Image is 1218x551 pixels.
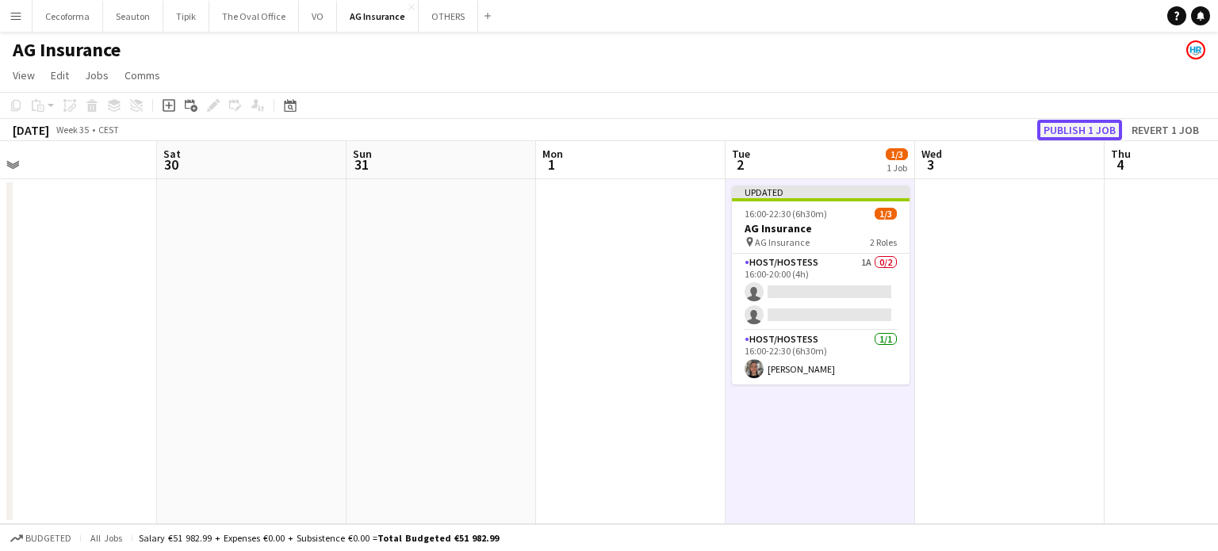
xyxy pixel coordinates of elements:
[25,533,71,544] span: Budgeted
[8,530,74,547] button: Budgeted
[33,1,103,32] button: Cecoforma
[732,186,910,385] app-job-card: Updated16:00-22:30 (6h30m)1/3AG Insurance AG Insurance2 RolesHost/Hostess1A0/216:00-20:00 (4h) Ho...
[887,162,907,174] div: 1 Job
[875,208,897,220] span: 1/3
[730,155,750,174] span: 2
[1125,120,1205,140] button: Revert 1 job
[209,1,299,32] button: The Oval Office
[755,236,810,248] span: AG Insurance
[52,124,92,136] span: Week 35
[163,1,209,32] button: Tipik
[1186,40,1205,59] app-user-avatar: HR Team
[745,208,827,220] span: 16:00-22:30 (6h30m)
[79,65,115,86] a: Jobs
[337,1,419,32] button: AG Insurance
[732,254,910,331] app-card-role: Host/Hostess1A0/216:00-20:00 (4h)
[13,122,49,138] div: [DATE]
[13,68,35,82] span: View
[919,155,942,174] span: 3
[921,147,942,161] span: Wed
[732,331,910,385] app-card-role: Host/Hostess1/116:00-22:30 (6h30m)[PERSON_NAME]
[6,65,41,86] a: View
[1111,147,1131,161] span: Thu
[1037,120,1122,140] button: Publish 1 job
[118,65,167,86] a: Comms
[98,124,119,136] div: CEST
[103,1,163,32] button: Seauton
[13,38,121,62] h1: AG Insurance
[51,68,69,82] span: Edit
[124,68,160,82] span: Comms
[870,236,897,248] span: 2 Roles
[350,155,372,174] span: 31
[44,65,75,86] a: Edit
[732,147,750,161] span: Tue
[540,155,563,174] span: 1
[353,147,372,161] span: Sun
[85,68,109,82] span: Jobs
[886,148,908,160] span: 1/3
[1109,155,1131,174] span: 4
[542,147,563,161] span: Mon
[419,1,478,32] button: OTHERS
[732,221,910,235] h3: AG Insurance
[139,532,499,544] div: Salary €51 982.99 + Expenses €0.00 + Subsistence €0.00 =
[163,147,181,161] span: Sat
[732,186,910,198] div: Updated
[377,532,499,544] span: Total Budgeted €51 982.99
[87,532,125,544] span: All jobs
[299,1,337,32] button: VO
[161,155,181,174] span: 30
